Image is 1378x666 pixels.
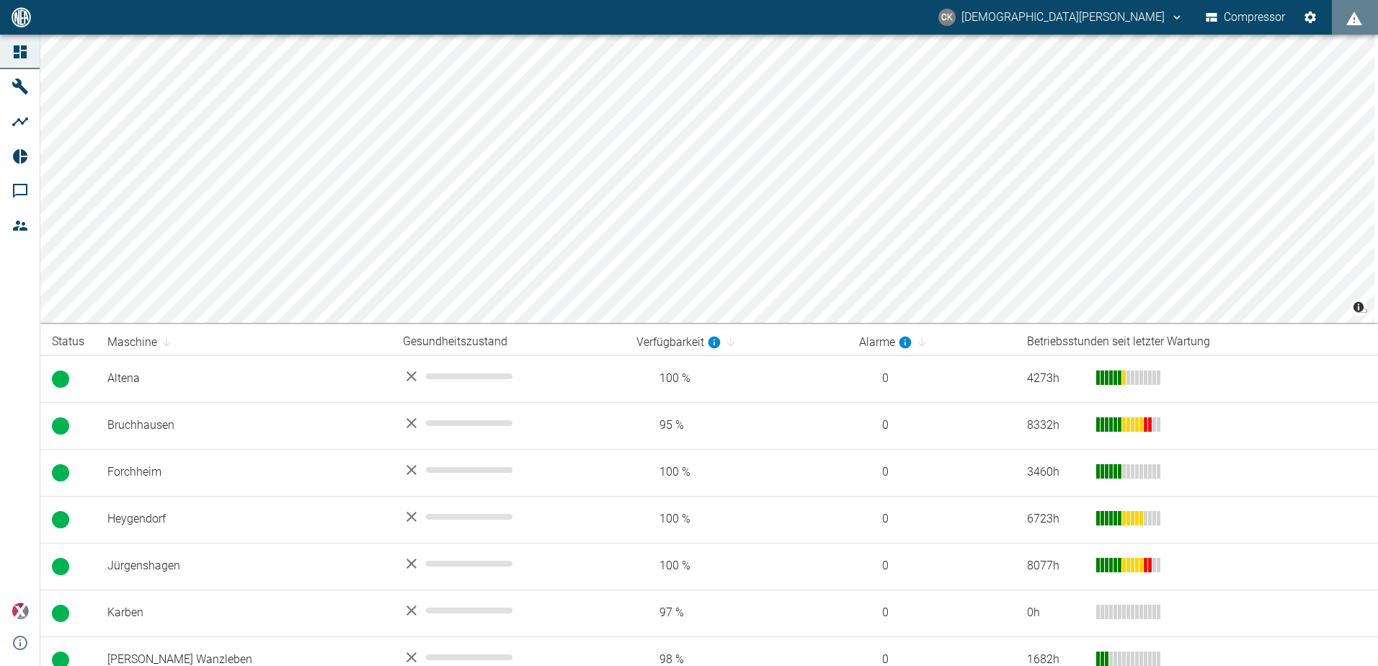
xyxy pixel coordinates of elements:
[938,9,956,26] div: CK
[1027,558,1085,574] div: 8077 h
[107,334,176,351] span: Maschine
[636,334,721,351] div: berechnet für die letzten 7 Tage
[859,334,912,351] div: berechnet für die letzten 7 Tage
[636,558,837,574] span: 100 %
[859,558,1003,574] span: 0
[40,35,1374,323] canvas: Map
[96,402,391,449] td: Bruchhausen
[859,605,1003,621] span: 0
[403,649,613,666] div: No data
[859,417,1003,434] span: 0
[1027,464,1085,481] div: 3460 h
[52,511,69,528] span: Betrieb
[403,368,613,385] div: No data
[636,464,837,481] span: 100 %
[1027,370,1085,387] div: 4273 h
[96,355,391,402] td: Altena
[1297,4,1323,30] button: Einstellungen
[391,329,625,355] th: Gesundheitszustand
[52,370,69,388] span: Betrieb
[52,558,69,575] span: Betrieb
[10,7,32,27] img: logo
[96,590,391,636] td: Karben
[636,370,837,387] span: 100 %
[40,329,96,355] th: Status
[859,511,1003,528] span: 0
[403,602,613,619] div: No data
[936,4,1186,30] button: christian.kraft@arcanum-energy.de
[859,464,1003,481] span: 0
[403,555,613,572] div: No data
[636,605,837,621] span: 97 %
[96,543,391,590] td: Jürgenshagen
[52,605,69,622] span: Betrieb
[52,417,69,435] span: Betrieb
[859,370,1003,387] span: 0
[403,461,613,479] div: No data
[96,496,391,543] td: Heygendorf
[1027,417,1085,434] div: 8332 h
[1015,329,1378,355] th: Betriebsstunden seit letzter Wartung
[1027,605,1085,621] div: 0 h
[403,508,613,525] div: No data
[52,464,69,481] span: Betrieb
[636,511,837,528] span: 100 %
[403,414,613,432] div: No data
[1027,511,1085,528] div: 6723 h
[1203,4,1289,30] button: Compressor
[636,417,837,434] span: 95 %
[12,603,29,620] img: Xplore Logo
[96,449,391,496] td: Forchheim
